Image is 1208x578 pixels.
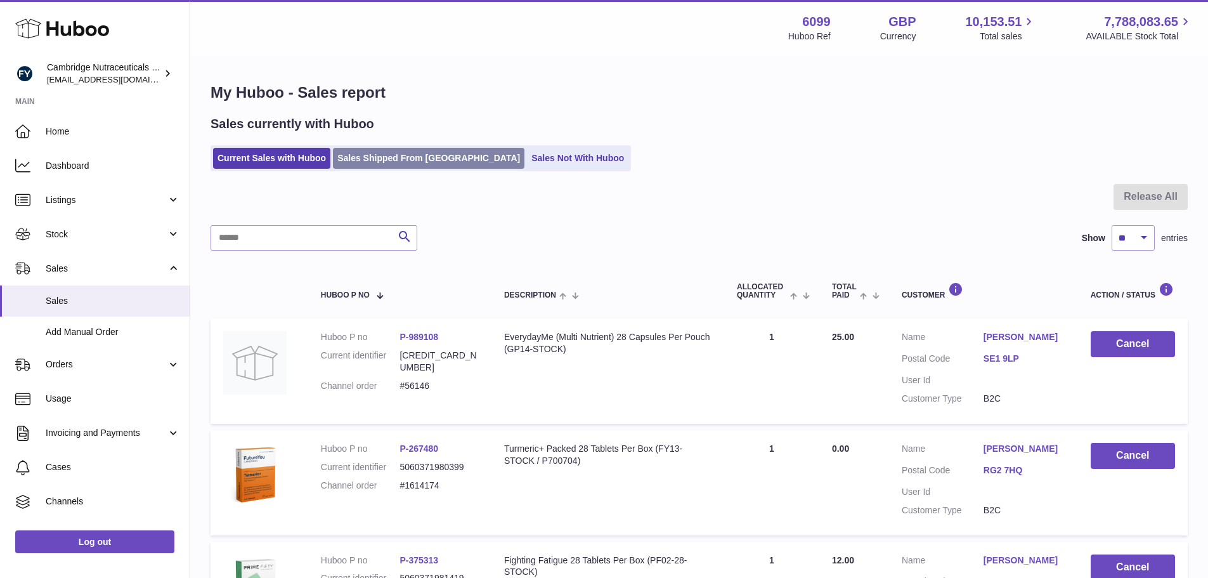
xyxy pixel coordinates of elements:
dd: [CREDIT_CARD_NUMBER] [399,350,479,374]
span: Add Manual Order [46,326,180,338]
div: Customer [902,282,1065,299]
a: Current Sales with Huboo [213,148,330,169]
dt: Postal Code [902,464,984,480]
span: Sales [46,263,167,275]
dd: B2C [984,393,1065,405]
div: EverydayMe (Multi Nutrient) 28 Capsules Per Pouch (GP14-STOCK) [504,331,711,355]
dt: Current identifier [321,350,400,374]
a: Sales Shipped From [GEOGRAPHIC_DATA] [333,148,524,169]
a: P-375313 [399,555,438,565]
dd: B2C [984,504,1065,516]
dt: Current identifier [321,461,400,473]
h2: Sales currently with Huboo [211,115,374,133]
dt: Channel order [321,380,400,392]
a: Log out [15,530,174,553]
img: no-photo.jpg [223,331,287,395]
span: AVAILABLE Stock Total [1086,30,1193,43]
dd: 5060371980399 [399,461,479,473]
span: Home [46,126,180,138]
span: [EMAIL_ADDRESS][DOMAIN_NAME] [47,74,186,84]
div: Cambridge Nutraceuticals Ltd [47,62,161,86]
a: P-989108 [399,332,438,342]
a: [PERSON_NAME] [984,443,1065,455]
span: 12.00 [832,555,854,565]
a: RG2 7HQ [984,464,1065,476]
a: P-267480 [399,443,438,454]
span: ALLOCATED Quantity [737,283,787,299]
div: Currency [880,30,916,43]
div: Turmeric+ Packed 28 Tablets Per Box (FY13-STOCK / P700704) [504,443,711,467]
img: 60991619191506.png [223,443,287,506]
span: Stock [46,228,167,240]
span: Dashboard [46,160,180,172]
span: Cases [46,461,180,473]
div: Action / Status [1091,282,1175,299]
dt: Name [902,331,984,346]
span: Total paid [832,283,857,299]
span: 25.00 [832,332,854,342]
strong: GBP [888,13,916,30]
td: 1 [724,430,819,535]
span: Orders [46,358,167,371]
span: Invoicing and Payments [46,427,167,439]
a: Sales Not With Huboo [527,148,628,169]
a: 10,153.51 Total sales [965,13,1036,43]
dt: Channel order [321,480,400,492]
dt: Customer Type [902,504,984,516]
button: Cancel [1091,331,1175,357]
a: SE1 9LP [984,353,1065,365]
a: [PERSON_NAME] [984,331,1065,343]
img: internalAdmin-6099@internal.huboo.com [15,64,34,83]
span: Huboo P no [321,291,370,299]
span: 0.00 [832,443,849,454]
span: Usage [46,393,180,405]
dt: Customer Type [902,393,984,405]
span: Channels [46,496,180,508]
span: Description [504,291,556,299]
dd: #1614174 [399,480,479,492]
dt: Postal Code [902,353,984,368]
td: 1 [724,319,819,424]
span: entries [1161,232,1188,244]
dt: Name [902,443,984,458]
dt: Huboo P no [321,443,400,455]
span: Sales [46,295,180,307]
span: Total sales [980,30,1036,43]
span: 7,788,083.65 [1104,13,1178,30]
button: Cancel [1091,443,1175,469]
h1: My Huboo - Sales report [211,82,1188,103]
div: Huboo Ref [788,30,831,43]
dt: Name [902,555,984,570]
strong: 6099 [802,13,831,30]
span: Listings [46,194,167,206]
dt: User Id [902,374,984,386]
a: 7,788,083.65 AVAILABLE Stock Total [1086,13,1193,43]
span: 10,153.51 [965,13,1022,30]
label: Show [1082,232,1105,244]
dd: #56146 [399,380,479,392]
a: [PERSON_NAME] [984,555,1065,567]
dt: User Id [902,486,984,498]
dt: Huboo P no [321,555,400,567]
dt: Huboo P no [321,331,400,343]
